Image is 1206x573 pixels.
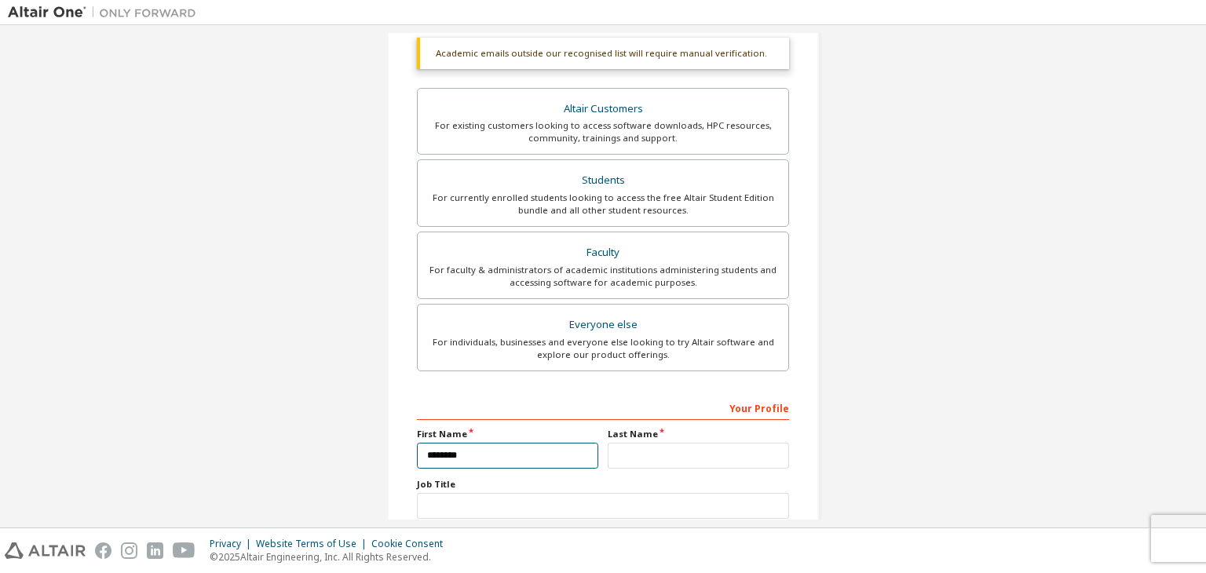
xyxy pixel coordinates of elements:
[5,542,86,559] img: altair_logo.svg
[427,119,779,144] div: For existing customers looking to access software downloads, HPC resources, community, trainings ...
[210,550,452,564] p: © 2025 Altair Engineering, Inc. All Rights Reserved.
[427,192,779,217] div: For currently enrolled students looking to access the free Altair Student Edition bundle and all ...
[608,428,789,440] label: Last Name
[95,542,111,559] img: facebook.svg
[427,170,779,192] div: Students
[427,264,779,289] div: For faculty & administrators of academic institutions administering students and accessing softwa...
[121,542,137,559] img: instagram.svg
[417,428,598,440] label: First Name
[427,314,779,336] div: Everyone else
[371,538,452,550] div: Cookie Consent
[8,5,204,20] img: Altair One
[427,242,779,264] div: Faculty
[417,38,789,69] div: Academic emails outside our recognised list will require manual verification.
[417,395,789,420] div: Your Profile
[173,542,196,559] img: youtube.svg
[147,542,163,559] img: linkedin.svg
[417,478,789,491] label: Job Title
[427,336,779,361] div: For individuals, businesses and everyone else looking to try Altair software and explore our prod...
[256,538,371,550] div: Website Terms of Use
[210,538,256,550] div: Privacy
[427,98,779,120] div: Altair Customers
